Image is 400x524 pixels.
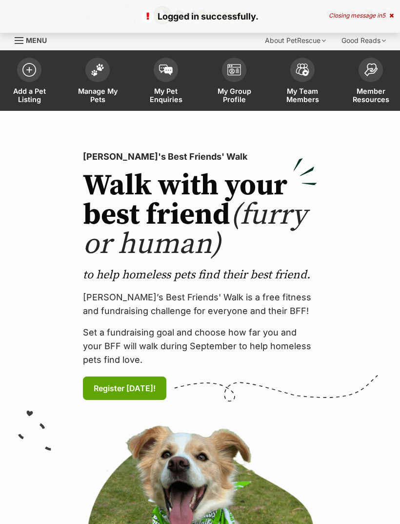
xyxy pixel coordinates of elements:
[227,64,241,76] img: group-profile-icon-3fa3cf56718a62981997c0bc7e787c4b2cf8bcc04b72c1350f741eb67cf2f40e.svg
[83,267,317,283] p: to help homeless pets find their best friend.
[91,63,104,76] img: manage-my-pets-icon-02211641906a0b7f246fdf0571729dbe1e7629f14944591b6c1af311fb30b64b.svg
[63,53,132,111] a: Manage My Pets
[7,87,51,104] span: Add a Pet Listing
[349,87,393,104] span: Member Resources
[83,150,317,164] p: [PERSON_NAME]'s Best Friends' Walk
[26,36,47,44] span: Menu
[268,53,337,111] a: My Team Members
[144,87,188,104] span: My Pet Enquiries
[94,382,156,394] span: Register [DATE]!
[335,31,393,50] div: Good Reads
[76,87,120,104] span: Manage My Pets
[280,87,324,104] span: My Team Members
[258,31,333,50] div: About PetRescue
[364,63,378,76] img: member-resources-icon-8e73f808a243e03378d46382f2149f9095a855e16c252ad45f914b54edf8863c.svg
[22,63,36,77] img: add-pet-listing-icon-0afa8454b4691262ce3f59096e99ab1cd57d4a30225e0717b998d2c9b9846f56.svg
[83,171,317,259] h2: Walk with your best friend
[83,291,317,318] p: [PERSON_NAME]’s Best Friends' Walk is a free fitness and fundraising challenge for everyone and t...
[132,53,200,111] a: My Pet Enquiries
[159,64,173,75] img: pet-enquiries-icon-7e3ad2cf08bfb03b45e93fb7055b45f3efa6380592205ae92323e6603595dc1f.svg
[15,31,54,48] a: Menu
[200,53,268,111] a: My Group Profile
[83,197,307,263] span: (furry or human)
[83,326,317,367] p: Set a fundraising goal and choose how far you and your BFF will walk during September to help hom...
[212,87,256,104] span: My Group Profile
[83,377,166,400] a: Register [DATE]!
[296,63,309,76] img: team-members-icon-5396bd8760b3fe7c0b43da4ab00e1e3bb1a5d9ba89233759b79545d2d3fc5d0d.svg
